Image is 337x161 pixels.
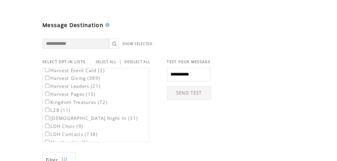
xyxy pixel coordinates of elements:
[42,21,103,29] span: Message Destination
[45,140,49,144] input: Membership (1)
[44,100,107,106] label: Kingdom Treasures (72)
[45,84,49,88] input: Harvest Leaders (21)
[42,59,85,64] span: SELECT OPT-IN LISTS
[125,60,150,64] a: DESELECT ALL
[44,108,71,114] label: L28 (11)
[45,108,49,112] input: L28 (11)
[103,23,109,27] img: help.gif
[44,140,88,146] label: Membership (1)
[44,124,83,130] label: LOH Choir (9)
[45,68,49,72] input: Harvest Event Card (2)
[44,84,101,90] label: Harvest Leaders (21)
[44,92,96,98] label: Harvest Pages (15)
[45,116,49,120] input: [DEMOGRAPHIC_DATA] Night In (31)
[96,60,116,64] a: SELECT ALL
[45,124,49,128] input: LOH Choir (9)
[167,59,211,64] span: TEST YOUR MESSAGE
[122,42,152,46] a: SHOW SELECTED
[44,132,98,138] label: LOH Contacts (738)
[45,100,49,104] input: Kingdom Treasures (72)
[44,116,138,122] label: [DEMOGRAPHIC_DATA] Night In (31)
[45,76,49,80] input: Harvest Giving (389)
[45,92,49,96] input: Harvest Pages (15)
[44,67,105,73] label: Harvest Event Card (2)
[45,132,49,136] input: LOH Contacts (738)
[167,87,211,100] a: SEND TEST
[119,59,122,65] span: |
[44,75,100,82] label: Harvest Giving (389)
